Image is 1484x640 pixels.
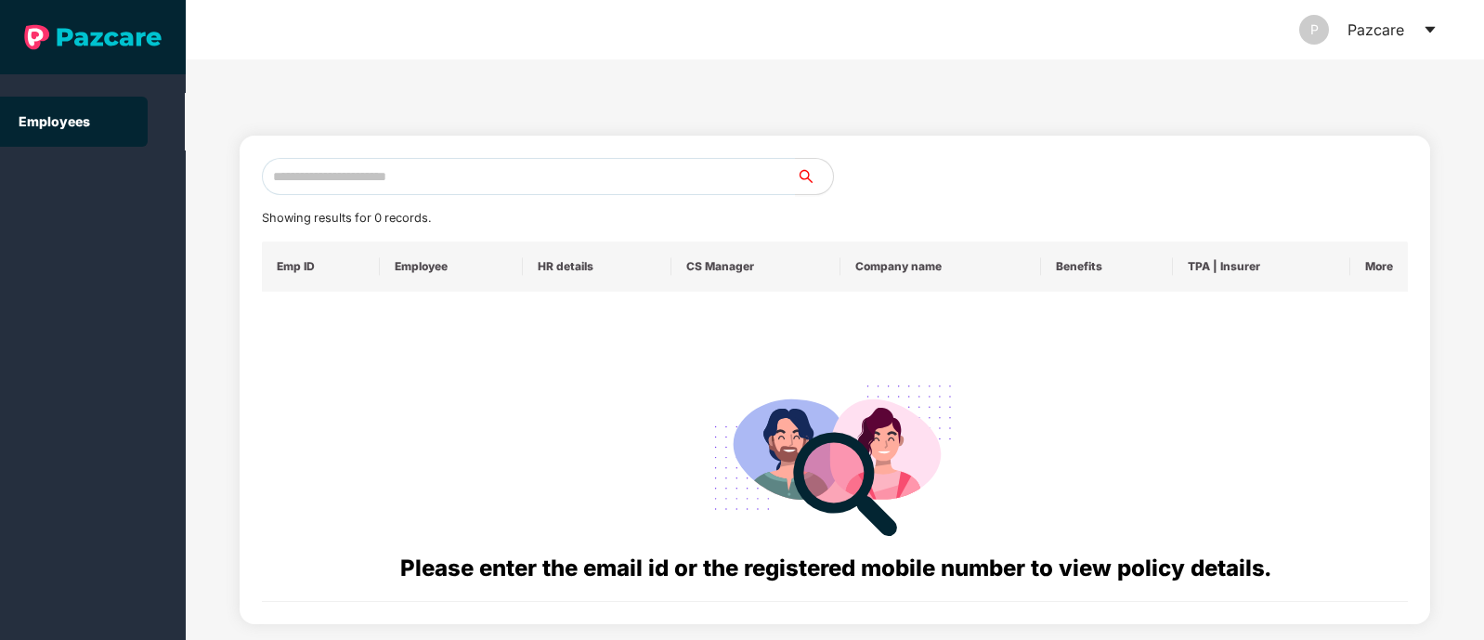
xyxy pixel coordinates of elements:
[795,169,833,184] span: search
[701,362,969,551] img: svg+xml;base64,PHN2ZyB4bWxucz0iaHR0cDovL3d3dy53My5vcmcvMjAwMC9zdmciIHdpZHRoPSIyODgiIGhlaWdodD0iMj...
[1310,15,1319,45] span: P
[1041,242,1173,292] th: Benefits
[262,242,380,292] th: Emp ID
[1423,22,1438,37] span: caret-down
[671,242,840,292] th: CS Manager
[19,113,90,129] a: Employees
[523,242,671,292] th: HR details
[380,242,523,292] th: Employee
[262,211,431,225] span: Showing results for 0 records.
[840,242,1042,292] th: Company name
[400,555,1270,581] span: Please enter the email id or the registered mobile number to view policy details.
[795,158,834,195] button: search
[1173,242,1350,292] th: TPA | Insurer
[1350,242,1408,292] th: More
